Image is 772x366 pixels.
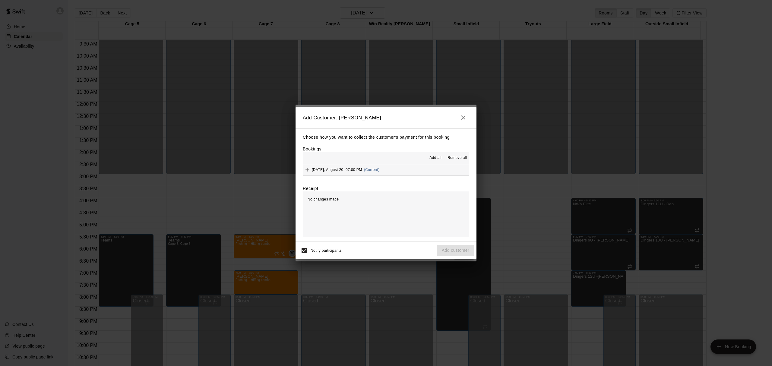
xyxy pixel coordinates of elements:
[296,107,476,128] h2: Add Customer: [PERSON_NAME]
[308,197,339,201] span: No changes made
[429,155,441,161] span: Add all
[426,153,445,163] button: Add all
[448,155,467,161] span: Remove all
[303,164,469,175] button: Add[DATE], August 20: 07:00 PM(Current)
[445,153,469,163] button: Remove all
[303,167,312,172] span: Add
[311,248,342,253] span: Notify participants
[303,134,469,141] p: Choose how you want to collect the customer's payment for this booking
[312,168,362,172] span: [DATE], August 20: 07:00 PM
[303,147,321,151] label: Bookings
[364,168,380,172] span: (Current)
[303,185,318,191] label: Receipt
